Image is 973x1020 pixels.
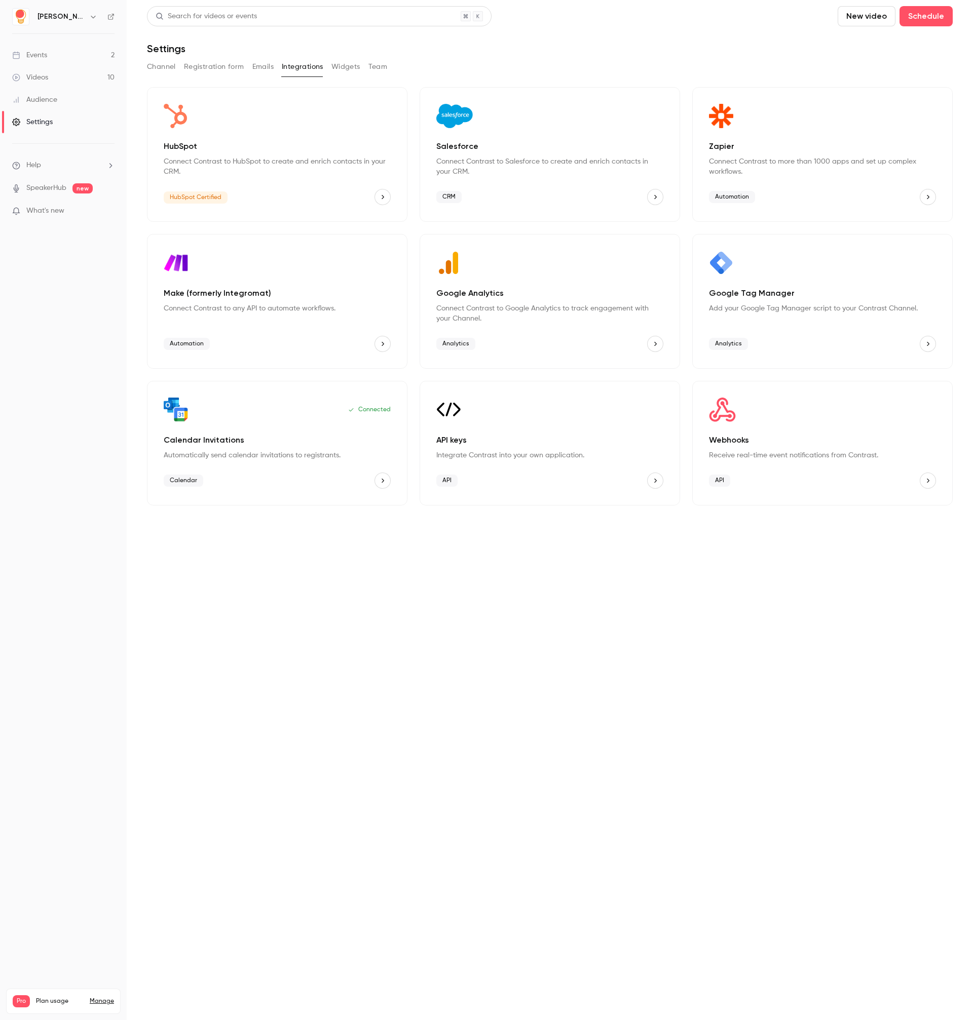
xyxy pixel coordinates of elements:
[164,450,391,460] p: Automatically send calendar invitations to registrants.
[164,338,210,350] span: Automation
[900,6,953,26] button: Schedule
[348,406,391,414] p: Connected
[436,475,458,487] span: API
[147,43,185,55] h1: Settings
[709,287,936,299] p: Google Tag Manager
[920,473,936,489] button: Webhooks
[102,207,115,216] iframe: Noticeable Trigger
[920,189,936,205] button: Zapier
[12,160,115,171] li: help-dropdown-opener
[709,191,755,203] span: Automation
[436,338,475,350] span: Analytics
[12,50,47,60] div: Events
[26,183,66,193] a: SpeakerHub
[94,1007,114,1016] p: / 150
[94,1009,100,1015] span: 10
[164,191,228,204] span: HubSpot Certified
[436,450,663,460] p: Integrate Contrast into your own application.
[164,287,391,299] p: Make (formerly Integromat)
[13,995,30,1007] span: Pro
[436,140,663,152] p: Salesforce
[709,338,748,350] span: Analytics
[375,336,391,352] button: Make (formerly Integromat)
[90,997,114,1005] a: Manage
[147,381,407,505] div: Calendar Invitations
[838,6,895,26] button: New video
[164,156,391,177] p: Connect Contrast to HubSpot to create and enrich contacts in your CRM.
[709,303,936,313] p: Add your Google Tag Manager script to your Contrast Channel.
[647,473,663,489] button: API keys
[709,156,936,177] p: Connect Contrast to more than 1000 apps and set up complex workflows.
[420,87,680,222] div: Salesforce
[375,473,391,489] button: Calendar Invitations
[147,234,407,369] div: Make (formerly Integromat)
[692,87,953,222] div: Zapier
[436,434,663,446] p: API keys
[647,336,663,352] button: Google Analytics
[12,72,48,83] div: Videos
[709,434,936,446] p: Webhooks
[156,11,257,22] div: Search for videos or events
[36,997,84,1005] span: Plan usage
[164,434,391,446] p: Calendar Invitations
[692,234,953,369] div: Google Tag Manager
[147,87,407,222] div: HubSpot
[12,117,53,127] div: Settings
[436,191,462,203] span: CRM
[38,12,85,22] h6: [PERSON_NAME]
[13,1007,32,1016] p: Videos
[368,59,388,75] button: Team
[72,183,93,193] span: new
[26,206,64,216] span: What's new
[184,59,244,75] button: Registration form
[252,59,274,75] button: Emails
[420,381,680,505] div: API keys
[647,189,663,205] button: Salesforce
[436,303,663,324] p: Connect Contrast to Google Analytics to track engagement with your Channel.
[420,234,680,369] div: Google Analytics
[709,450,936,460] p: Receive real-time event notifications from Contrast.
[26,160,41,171] span: Help
[436,156,663,177] p: Connect Contrast to Salesforce to create and enrich contacts in your CRM.
[13,9,29,25] img: Dewey Smart
[920,336,936,352] button: Google Tag Manager
[436,287,663,299] p: Google Analytics
[12,95,57,105] div: Audience
[164,475,203,487] span: Calendar
[709,140,936,152] p: Zapier
[375,189,391,205] button: HubSpot
[164,303,391,313] p: Connect Contrast to any API to automate workflows.
[709,475,730,487] span: API
[164,140,391,152] p: HubSpot
[331,59,360,75] button: Widgets
[692,381,953,505] div: Webhooks
[147,59,176,75] button: Channel
[282,59,323,75] button: Integrations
